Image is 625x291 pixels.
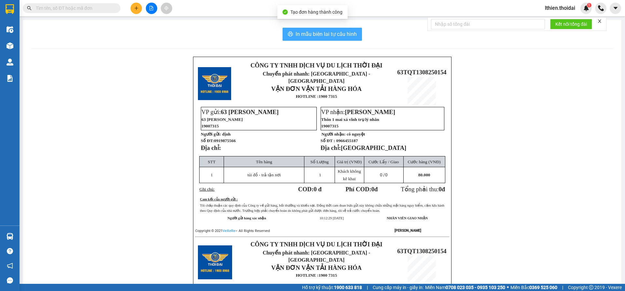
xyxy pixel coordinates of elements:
[200,187,215,192] span: Ghi chú:
[271,264,362,271] strong: VẬN ĐƠN VẬN TẢI HÀNG HÓA
[395,228,421,233] strong: [PERSON_NAME]
[368,159,399,164] span: Cước Lấy / Giao
[7,248,13,254] span: question-circle
[27,6,32,10] span: search
[397,69,446,76] span: 63TQT1308250154
[341,144,406,151] span: [GEOGRAPHIC_DATA]
[7,277,13,284] span: message
[250,62,382,69] strong: CÔNG TY TNHH DỊCH VỤ DU LỊCH THỜI ĐẠI
[200,204,444,212] span: Tôi chấp thuận các quy định của Công ty về gửi hàng, bồi thường và khiếu nại. Đồng thời cam đoan ...
[288,31,293,37] span: printer
[319,94,337,99] strong: 1900 7315
[438,186,441,193] span: 0
[589,285,593,290] span: copyright
[408,159,441,164] span: Cước hàng (VNĐ)
[598,5,604,11] img: phone-icon
[201,132,221,137] strong: Người gửi:
[313,186,321,193] span: 0 đ
[347,132,365,137] span: cô nguyệt
[7,59,13,65] img: warehouse-icon
[321,109,395,115] span: VP nhận:
[371,186,374,193] span: 0
[7,75,13,82] img: solution-icon
[36,5,113,12] input: Tìm tên, số ĐT hoặc mã đơn
[250,241,382,248] strong: CÔNG TY TNHH DỊCH VỤ DU LỊCH THỜI ĐẠI
[271,85,362,92] strong: VẬN ĐƠN VẬN TẢI HÀNG HÓA
[6,4,14,14] img: logo-vxr
[131,3,142,14] button: plus
[7,42,13,49] img: warehouse-icon
[161,3,172,14] button: aim
[397,248,446,255] span: 63TQT1308250154
[583,5,589,11] img: icon-new-feature
[321,144,341,151] strong: Địa chỉ:
[302,284,362,291] span: Hỗ trợ kỹ thuật:
[373,284,424,291] span: Cung cấp máy in - giấy in:
[385,172,387,177] span: 0
[562,284,563,291] span: |
[208,159,215,164] span: STT
[442,186,445,193] span: đ
[529,285,557,290] strong: 0369 525 060
[367,284,368,291] span: |
[222,132,230,137] span: định
[510,284,557,291] span: Miền Bắc
[247,172,281,177] span: túi đồ - trả tận nơi
[296,94,319,99] strong: HOTLINE :
[425,284,505,291] span: Miền Nam
[7,26,13,33] img: warehouse-icon
[507,286,509,289] span: ⚪️
[214,138,236,143] span: 0919875566
[597,19,602,23] span: close
[321,124,339,128] span: 19007315
[311,159,329,164] span: Số Lượng
[337,159,362,164] span: Giá trị (VNĐ)
[334,285,362,290] strong: 1900 633 818
[263,71,370,84] span: Chuyển phát nhanh: [GEOGRAPHIC_DATA] - [GEOGRAPHIC_DATA]
[387,216,428,220] strong: NHÂN VIÊN GIAO NHẬN
[211,172,213,177] span: 1
[588,3,590,7] span: 1
[319,216,344,220] span: 10:12:29 [DATE]
[201,117,243,122] span: 63 [PERSON_NAME]
[200,197,238,201] u: Cam kết của người gửi :
[223,229,235,233] a: VeXeRe
[321,138,335,143] strong: Số ĐT :
[195,229,270,233] span: Copyright © 2021 – All Rights Reserved
[319,172,321,177] span: 1
[418,172,430,177] span: 80.000
[540,4,580,12] span: lthien.thoidai
[587,3,591,7] sup: 1
[164,6,169,10] span: aim
[319,273,337,278] strong: 1900 7315
[146,3,157,14] button: file-add
[149,6,154,10] span: file-add
[198,245,232,280] img: logo
[321,117,379,122] span: Thôn 1 mai xá vĩnh trụ lý nhân
[298,186,322,193] strong: COD:
[201,109,279,115] span: VP gửi:
[613,5,618,11] span: caret-down
[201,138,236,143] strong: Số ĐT:
[431,19,545,29] input: Nhập số tổng đài
[345,109,395,115] span: [PERSON_NAME]
[198,67,231,100] img: logo
[345,186,378,193] strong: Phí COD: đ
[296,273,319,278] strong: HOTLINE :
[134,6,139,10] span: plus
[7,263,13,269] span: notification
[283,28,362,41] button: printerIn mẫu biên lai tự cấu hình
[380,172,387,177] span: 0 /
[296,30,357,38] span: In mẫu biên lai tự cấu hình
[201,124,219,128] span: 19007315
[256,159,272,164] span: Tên hàng
[401,186,445,193] span: Tổng phải thu:
[263,250,370,263] span: Chuyển phát nhanh: [GEOGRAPHIC_DATA] - [GEOGRAPHIC_DATA]
[610,3,621,14] button: caret-down
[338,169,361,181] span: Khách không kê khai
[283,9,288,15] span: check-circle
[228,216,266,220] strong: Người gửi hàng xác nhận
[446,285,505,290] strong: 0708 023 035 - 0935 103 250
[7,233,13,240] img: warehouse-icon
[221,109,279,115] span: 63 [PERSON_NAME]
